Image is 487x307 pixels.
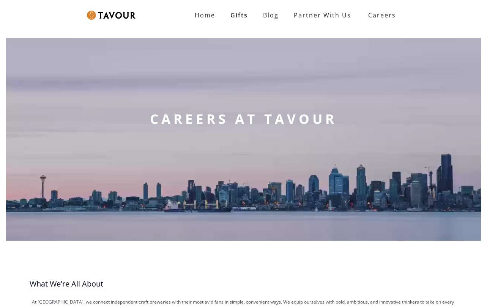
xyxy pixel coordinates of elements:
[30,277,457,291] h3: What We're All About
[368,8,396,23] strong: Careers
[255,8,286,23] a: Blog
[223,8,255,23] a: Gifts
[195,11,215,19] strong: Home
[286,8,359,23] a: partner with us
[150,110,337,128] strong: CAREERS AT TAVOUR
[359,5,402,26] a: Careers
[187,8,223,23] a: Home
